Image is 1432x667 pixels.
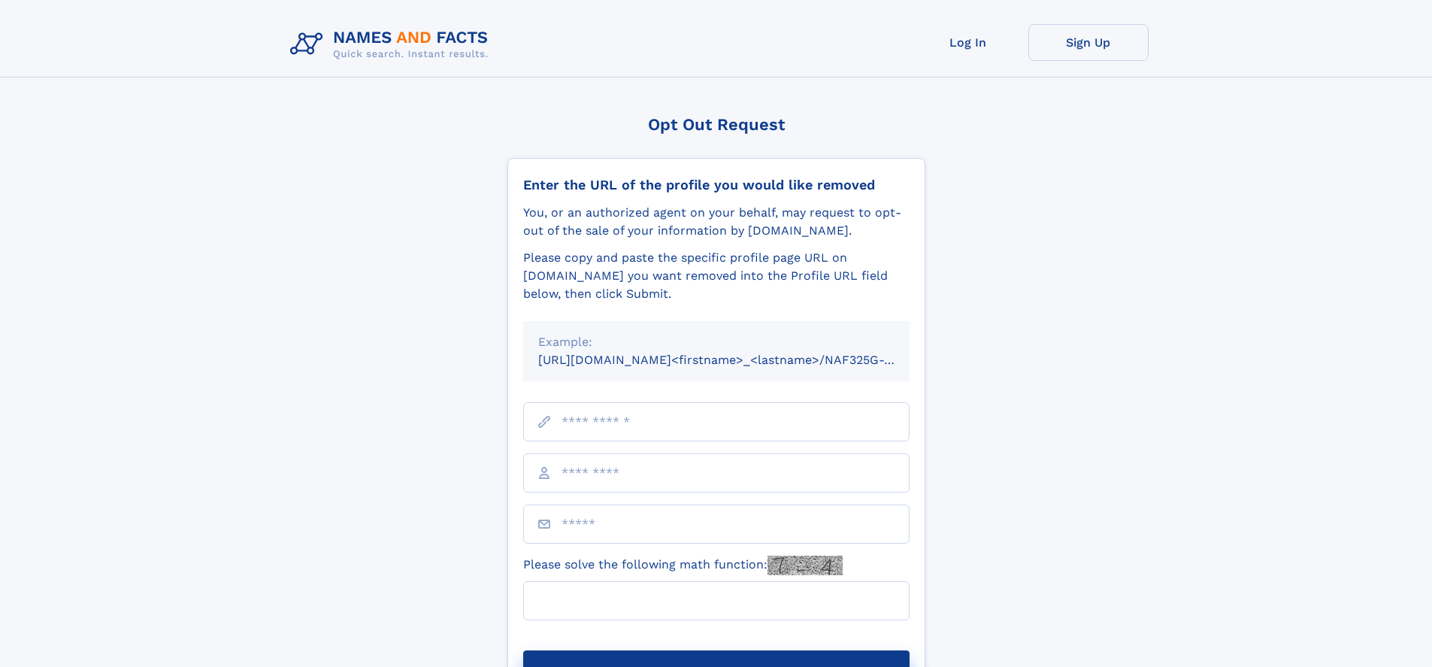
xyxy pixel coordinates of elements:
[523,556,843,575] label: Please solve the following math function:
[507,115,925,134] div: Opt Out Request
[538,353,938,367] small: [URL][DOMAIN_NAME]<firstname>_<lastname>/NAF325G-xxxxxxxx
[538,333,895,351] div: Example:
[908,24,1028,61] a: Log In
[523,249,910,303] div: Please copy and paste the specific profile page URL on [DOMAIN_NAME] you want removed into the Pr...
[523,204,910,240] div: You, or an authorized agent on your behalf, may request to opt-out of the sale of your informatio...
[1028,24,1149,61] a: Sign Up
[523,177,910,193] div: Enter the URL of the profile you would like removed
[284,24,501,65] img: Logo Names and Facts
